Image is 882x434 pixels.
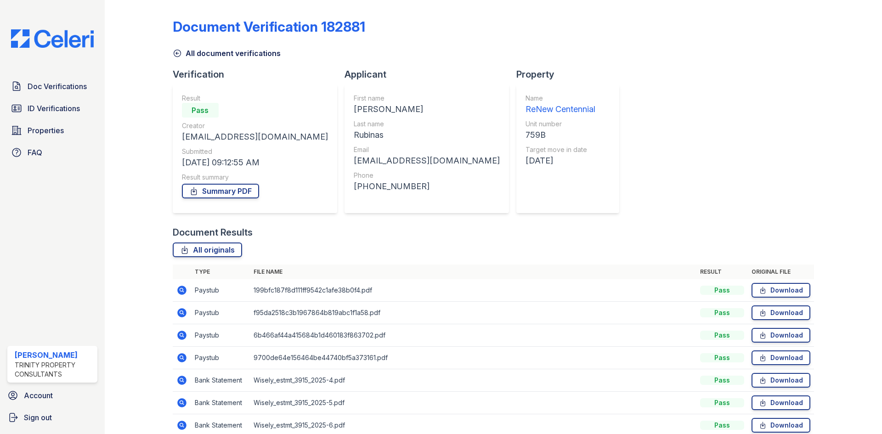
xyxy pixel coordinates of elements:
img: CE_Logo_Blue-a8612792a0a2168367f1c8372b55b34899dd931a85d93a1a3d3e32e68fde9ad4.png [4,29,101,48]
a: Download [752,373,810,388]
div: Name [526,94,595,103]
div: Pass [700,398,744,407]
div: Verification [173,68,345,81]
a: Download [752,283,810,298]
td: Bank Statement [191,369,250,392]
div: Document Results [173,226,253,239]
a: Summary PDF [182,184,259,198]
div: Rubinas [354,129,500,141]
td: Paystub [191,347,250,369]
div: [DATE] [526,154,595,167]
span: Doc Verifications [28,81,87,92]
a: Name ReNew Centennial [526,94,595,116]
a: Download [752,350,810,365]
a: All originals [173,242,242,257]
th: Result [696,265,748,279]
div: Result [182,94,328,103]
div: Last name [354,119,500,129]
td: Paystub [191,324,250,347]
a: Sign out [4,408,101,427]
div: Pass [182,103,219,118]
div: Submitted [182,147,328,156]
a: Account [4,386,101,405]
div: Pass [700,331,744,340]
div: [PHONE_NUMBER] [354,180,500,193]
div: Pass [700,286,744,295]
div: Phone [354,171,500,180]
div: 759B [526,129,595,141]
div: [PERSON_NAME] [354,103,500,116]
a: Download [752,305,810,320]
a: All document verifications [173,48,281,59]
div: Result summary [182,173,328,182]
div: Email [354,145,500,154]
th: Type [191,265,250,279]
div: Pass [700,353,744,362]
span: Account [24,390,53,401]
div: Creator [182,121,328,130]
div: Trinity Property Consultants [15,361,94,379]
div: Unit number [526,119,595,129]
div: Target move in date [526,145,595,154]
a: Doc Verifications [7,77,97,96]
a: FAQ [7,143,97,162]
a: Download [752,328,810,343]
th: Original file [748,265,814,279]
div: [PERSON_NAME] [15,349,94,361]
a: Download [752,418,810,433]
div: Document Verification 182881 [173,18,365,35]
div: Applicant [345,68,516,81]
div: First name [354,94,500,103]
td: Wisely_estmt_3915_2025-4.pdf [250,369,696,392]
td: 9700de64e156464be44740bf5a373161.pdf [250,347,696,369]
div: Pass [700,376,744,385]
a: Download [752,395,810,410]
div: ReNew Centennial [526,103,595,116]
a: Properties [7,121,97,140]
span: ID Verifications [28,103,80,114]
th: File name [250,265,696,279]
td: 199bfc187f8d111ff9542c1afe38b0f4.pdf [250,279,696,302]
td: 6b466af44a415684b1d460183f863702.pdf [250,324,696,347]
div: [EMAIL_ADDRESS][DOMAIN_NAME] [354,154,500,167]
a: ID Verifications [7,99,97,118]
td: Wisely_estmt_3915_2025-5.pdf [250,392,696,414]
td: Paystub [191,302,250,324]
div: Pass [700,308,744,317]
span: Properties [28,125,64,136]
td: Paystub [191,279,250,302]
div: Property [516,68,627,81]
td: Bank Statement [191,392,250,414]
span: FAQ [28,147,42,158]
div: Pass [700,421,744,430]
div: [DATE] 09:12:55 AM [182,156,328,169]
div: [EMAIL_ADDRESS][DOMAIN_NAME] [182,130,328,143]
span: Sign out [24,412,52,423]
td: f95da2518c3b1967864b819abc1f1a58.pdf [250,302,696,324]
